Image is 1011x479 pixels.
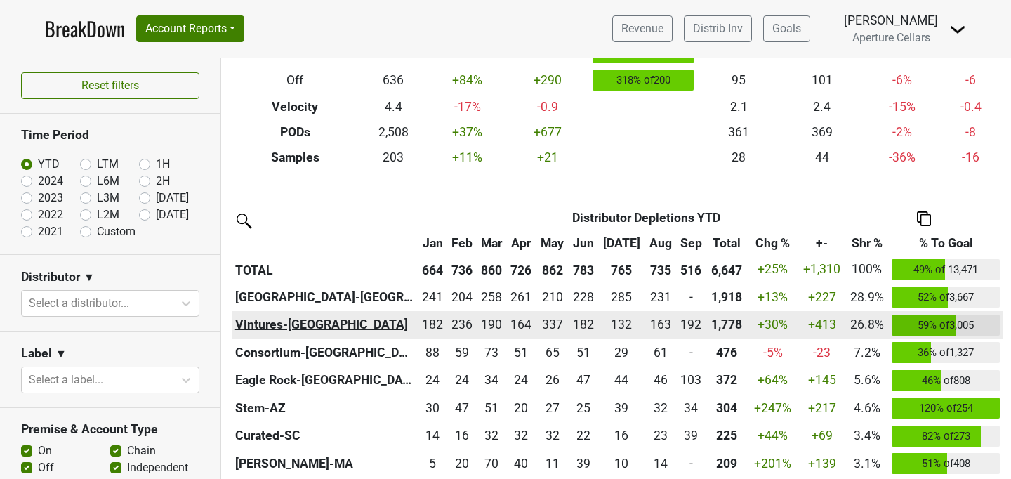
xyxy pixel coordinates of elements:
th: Jul: activate to sort column ascending [598,230,645,256]
button: Account Reports [136,15,244,42]
div: 236 [451,315,473,334]
th: 735 [645,256,675,284]
div: +69 [802,426,842,445]
td: 101 [781,67,864,95]
th: 208.770 [706,450,748,478]
div: 22 [572,426,595,445]
td: -0.9 [506,94,589,119]
div: 39 [572,454,595,473]
td: 27.333 [536,394,569,422]
td: 3.1% [845,450,889,478]
td: -16 [941,145,1000,170]
td: 102.52 [676,367,706,395]
div: - [679,343,702,362]
th: 862 [536,256,569,284]
div: 14 [648,454,672,473]
th: 516 [676,256,706,284]
td: 228 [569,283,598,311]
div: 24 [451,371,473,389]
td: 50.999 [569,339,598,367]
td: 2,508 [359,119,428,145]
th: Samples [232,145,359,170]
td: 34.25 [676,394,706,422]
td: 28.917 [598,339,645,367]
div: 209 [709,454,744,473]
div: 20 [451,454,473,473]
td: 39.24 [569,450,598,478]
td: +64 % [747,367,798,395]
td: -6 [941,67,1000,95]
td: 72.583 [477,339,506,367]
td: 10.74 [536,450,569,478]
td: +11 % [428,145,506,170]
td: 19.56 [447,450,477,478]
label: 2023 [38,190,63,206]
div: 476 [709,343,744,362]
div: 32 [510,426,532,445]
span: +1,310 [803,262,840,276]
td: 231 [645,283,675,311]
td: 10.25 [598,450,645,478]
th: May: activate to sort column ascending [536,230,569,256]
div: 182 [572,315,595,334]
td: 5 [418,450,447,478]
td: 181.669 [569,311,598,339]
td: -0.4 [941,94,1000,119]
th: 860 [477,256,506,284]
td: 182.254 [418,311,447,339]
div: 29 [602,343,642,362]
div: 39 [602,399,642,417]
label: L2M [97,206,119,223]
td: 261 [506,283,536,311]
td: 26.8% [845,311,889,339]
div: 25 [572,399,595,417]
td: 189.926 [477,311,506,339]
div: 182 [421,315,444,334]
th: 1918.499 [706,283,748,311]
div: 51 [480,399,503,417]
div: 65 [539,343,566,362]
td: +21 [506,145,589,170]
td: 34.123 [477,367,506,395]
th: Mar: activate to sort column ascending [477,230,506,256]
td: 38.501 [676,422,706,450]
div: 61 [648,343,672,362]
td: +30 % [747,311,798,339]
label: 2H [156,173,170,190]
td: 369 [781,119,864,145]
div: 40 [510,454,532,473]
div: 20 [510,399,532,417]
td: 50.834 [506,339,536,367]
th: Jan: activate to sort column ascending [418,230,447,256]
label: 2021 [38,223,63,240]
td: 5.6% [845,367,889,395]
div: 70 [480,454,503,473]
div: 1,918 [709,288,744,306]
th: Consortium-[GEOGRAPHIC_DATA] [232,339,418,367]
td: 26.1 [536,367,569,395]
td: 24.26 [418,367,447,395]
td: 23.249 [645,422,675,450]
div: 59 [451,343,473,362]
div: 24 [510,371,532,389]
th: 371.923 [706,367,748,395]
td: 210 [536,283,569,311]
td: +37 % [428,119,506,145]
div: +217 [802,399,842,417]
td: 337.003 [536,311,569,339]
div: 10 [602,454,642,473]
th: Chg %: activate to sort column ascending [747,230,798,256]
label: LTM [97,156,119,173]
th: Off [232,67,359,95]
td: 3.4% [845,422,889,450]
div: 32 [480,426,503,445]
td: +84 % [428,67,506,95]
td: 0 [676,339,706,367]
td: 204.499 [447,283,477,311]
label: Independent [127,459,188,476]
td: 31.832 [536,422,569,450]
td: 258 [477,283,506,311]
label: Custom [97,223,136,240]
th: 6,647 [706,256,748,284]
th: 765 [598,256,645,284]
